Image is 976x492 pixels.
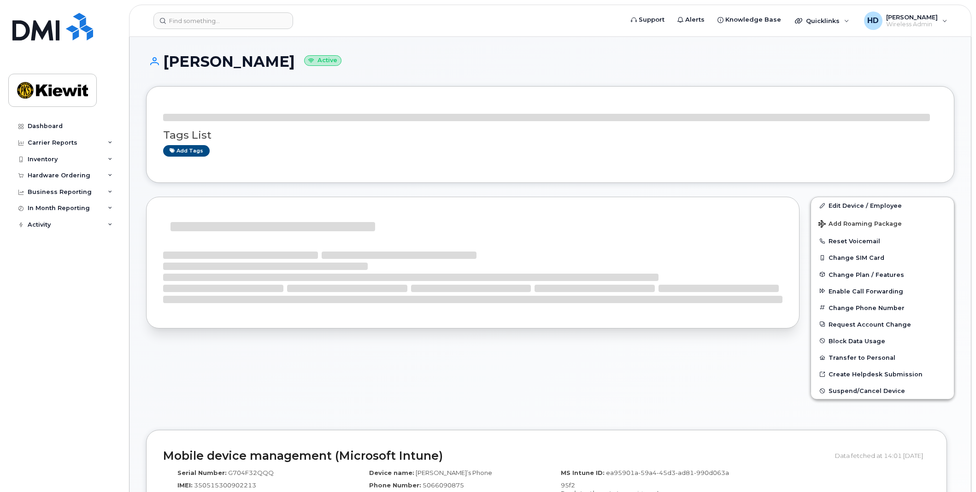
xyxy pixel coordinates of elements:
button: Transfer to Personal [811,349,954,366]
div: Data fetched at 14:01 [DATE] [835,447,930,464]
label: Phone Number: [369,481,421,490]
button: Suspend/Cancel Device [811,382,954,399]
span: Enable Call Forwarding [829,287,903,294]
a: Add tags [163,145,210,157]
button: Request Account Change [811,316,954,333]
span: ea95901a-59a4-45d3-ad81-990d063a95f2 [561,469,729,489]
button: Enable Call Forwarding [811,283,954,299]
label: Serial Number: [177,469,227,477]
span: 350515300902213 [194,481,256,489]
h3: Tags List [163,129,937,141]
span: Add Roaming Package [818,220,902,229]
span: G704F32QQQ [228,469,274,476]
span: Suspend/Cancel Device [829,387,905,394]
label: IMEI: [177,481,193,490]
label: MS Intune ID: [561,469,605,477]
button: Reset Voicemail [811,233,954,249]
a: Create Helpdesk Submission [811,366,954,382]
span: Change Plan / Features [829,271,904,278]
button: Change Phone Number [811,299,954,316]
span: [PERSON_NAME]’s Phone [416,469,492,476]
small: Active [304,55,341,66]
button: Add Roaming Package [811,214,954,233]
span: 5066090875 [423,481,464,489]
h2: Mobile device management (Microsoft Intune) [163,450,828,463]
h1: [PERSON_NAME] [146,53,954,70]
a: Edit Device / Employee [811,197,954,214]
button: Block Data Usage [811,333,954,349]
label: Device name: [369,469,414,477]
button: Change Plan / Features [811,266,954,283]
button: Change SIM Card [811,249,954,266]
